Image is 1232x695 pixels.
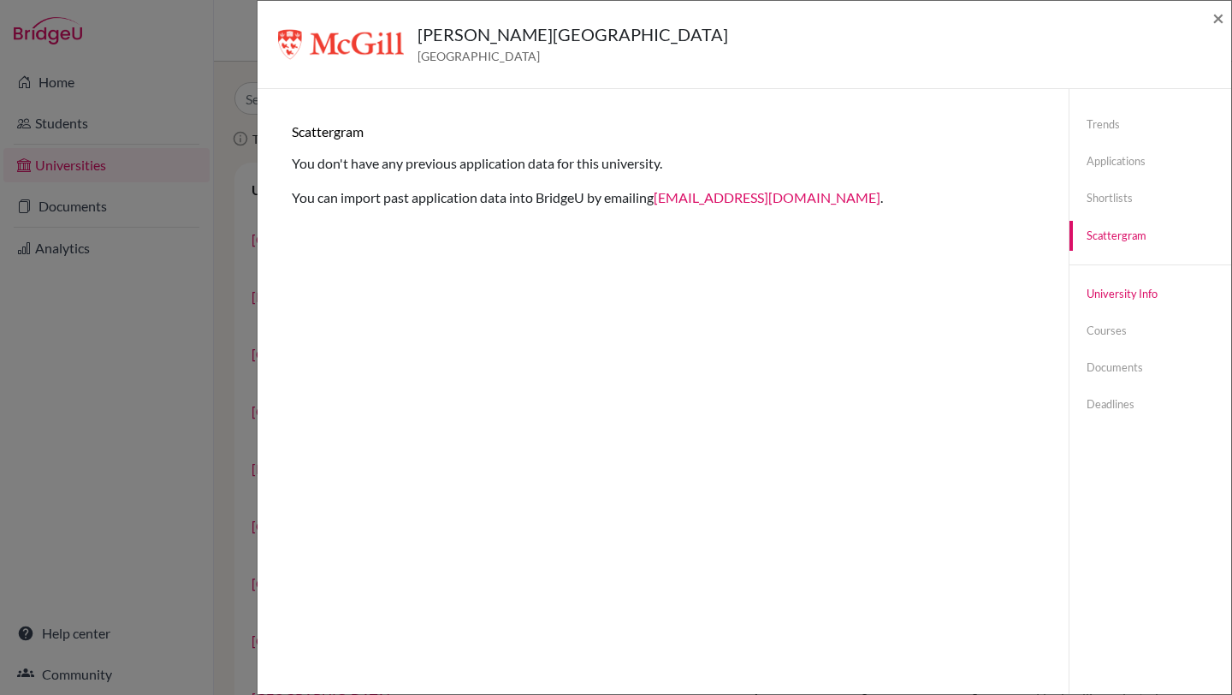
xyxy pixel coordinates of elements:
[1069,146,1231,176] a: Applications
[418,47,728,65] span: [GEOGRAPHIC_DATA]
[1069,316,1231,346] a: Courses
[278,21,404,68] img: ca_mcg_2_lijyyo.png
[292,153,1034,174] p: You don't have any previous application data for this university.
[1069,353,1231,383] a: Documents
[1069,110,1231,140] a: Trends
[292,187,1034,208] p: You can import past application data into BridgeU by emailing .
[654,189,880,205] a: [EMAIL_ADDRESS][DOMAIN_NAME]
[1069,221,1231,251] a: Scattergram
[1212,5,1224,30] span: ×
[418,21,728,47] h5: [PERSON_NAME][GEOGRAPHIC_DATA]
[292,123,1034,140] h6: Scattergram
[1212,8,1224,28] button: Close
[1069,389,1231,419] a: Deadlines
[1069,183,1231,213] a: Shortlists
[1069,279,1231,309] a: University info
